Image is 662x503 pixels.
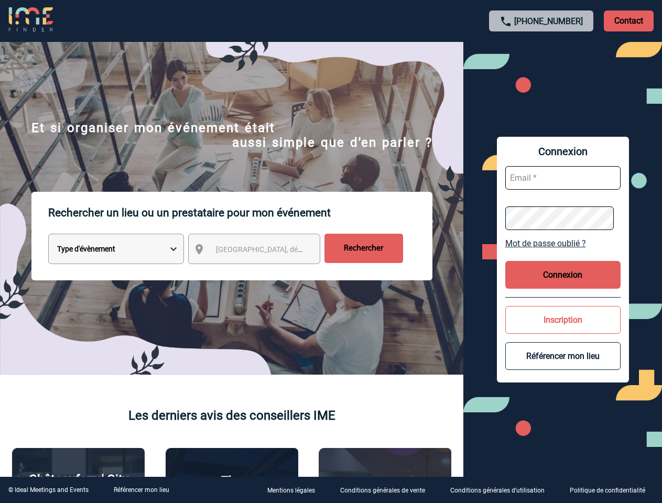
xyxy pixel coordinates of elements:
a: [PHONE_NUMBER] [514,16,583,26]
p: The [GEOGRAPHIC_DATA] [171,474,292,503]
button: Référencer mon lieu [505,342,621,370]
p: Rechercher un lieu ou un prestataire pour mon événement [48,192,432,234]
a: Conditions générales de vente [332,485,442,495]
p: Agence 2ISD [349,475,421,489]
p: Conditions générales d'utilisation [450,487,545,495]
span: Connexion [505,145,621,158]
a: Mot de passe oublié ? [505,238,621,248]
a: Politique de confidentialité [561,485,662,495]
div: © Ideal Meetings and Events [8,486,89,494]
p: Mentions légales [267,487,315,495]
a: Référencer mon lieu [114,486,169,494]
button: Connexion [505,261,621,289]
a: Conditions générales d'utilisation [442,485,561,495]
p: Politique de confidentialité [570,487,645,495]
p: Contact [604,10,654,31]
button: Inscription [505,306,621,334]
p: Conditions générales de vente [340,487,425,495]
p: Châteauform' City [GEOGRAPHIC_DATA] [18,472,139,501]
img: call-24-px.png [500,15,512,28]
input: Email * [505,166,621,190]
input: Rechercher [324,234,403,263]
a: Mentions légales [259,485,332,495]
span: [GEOGRAPHIC_DATA], département, région... [216,245,362,254]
